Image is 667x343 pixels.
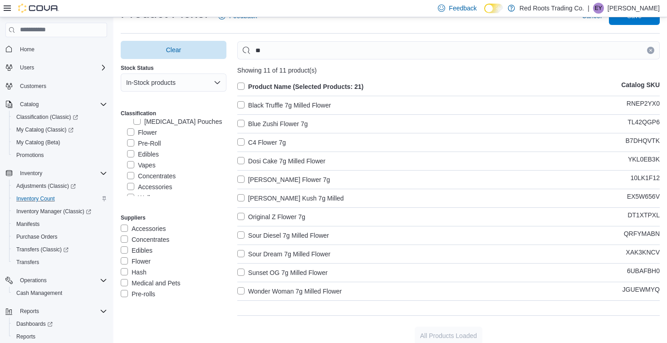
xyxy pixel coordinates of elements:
[20,46,34,53] span: Home
[16,81,50,92] a: Customers
[13,244,107,255] span: Transfers (Classic)
[13,318,56,329] a: Dashboards
[628,118,660,129] p: TL42QGP6
[127,160,156,171] label: Vapes
[9,111,111,123] a: Classification (Classic)
[121,41,226,59] button: Clear
[627,193,660,204] p: EX5W656V
[13,124,77,135] a: My Catalog (Classic)
[16,62,107,73] span: Users
[13,150,48,161] a: Promotions
[121,110,156,117] label: Classification
[121,256,151,267] label: Flower
[16,44,38,55] a: Home
[13,193,107,204] span: Inventory Count
[13,219,107,230] span: Manifests
[237,286,342,297] label: Wonder Woman 7g Milled Flower
[16,289,62,297] span: Cash Management
[13,137,107,148] span: My Catalog (Beta)
[133,116,222,127] label: [MEDICAL_DATA] Pouches
[13,318,107,329] span: Dashboards
[127,127,157,138] label: Flower
[626,137,660,148] p: B7DHQVTK
[13,181,107,191] span: Adjustments (Classic)
[595,3,602,14] span: EY
[2,98,111,111] button: Catalog
[647,47,654,54] button: Clear input
[13,206,107,217] span: Inventory Manager (Classic)
[121,267,147,278] label: Hash
[16,126,74,133] span: My Catalog (Classic)
[13,244,72,255] a: Transfers (Classic)
[13,231,61,242] a: Purchase Orders
[237,211,305,222] label: Original Z Flower 7g
[121,64,154,72] label: Stock Status
[20,101,39,108] span: Catalog
[237,81,363,92] label: Product Name (Selected Products: 21)
[20,308,39,315] span: Reports
[16,195,55,202] span: Inventory Count
[9,330,111,343] button: Reports
[121,245,152,256] label: Edibles
[16,44,107,55] span: Home
[520,3,584,14] p: Red Roots Trading Co.
[13,193,59,204] a: Inventory Count
[127,138,161,149] label: Pre-Roll
[20,277,47,284] span: Operations
[2,43,111,56] button: Home
[9,136,111,149] button: My Catalog (Beta)
[20,83,46,90] span: Customers
[127,192,164,203] label: Wellness
[420,331,477,340] span: All Products Loaded
[13,137,64,148] a: My Catalog (Beta)
[16,168,107,179] span: Inventory
[13,181,79,191] a: Adjustments (Classic)
[16,152,44,159] span: Promotions
[13,231,107,242] span: Purchase Orders
[9,318,111,330] a: Dashboards
[16,99,107,110] span: Catalog
[16,275,107,286] span: Operations
[16,220,39,228] span: Manifests
[13,219,43,230] a: Manifests
[449,4,476,13] span: Feedback
[9,256,111,269] button: Transfers
[9,149,111,162] button: Promotions
[237,249,330,260] label: Sour Dream 7g Milled Flower
[627,100,660,111] p: RNEP2YX0
[2,61,111,74] button: Users
[9,205,111,218] a: Inventory Manager (Classic)
[237,156,325,167] label: Dosi Cake 7g Milled Flower
[16,306,107,317] span: Reports
[166,45,181,54] span: Clear
[20,64,34,71] span: Users
[624,230,660,241] p: QRFYMABN
[2,274,111,287] button: Operations
[16,275,50,286] button: Operations
[237,137,286,148] label: C4 Flower 7g
[2,167,111,180] button: Inventory
[16,233,58,240] span: Purchase Orders
[16,139,60,146] span: My Catalog (Beta)
[623,286,660,297] p: JGUEWMYQ
[13,331,107,342] span: Reports
[13,112,82,122] a: Classification (Classic)
[237,100,331,111] label: Black Truffle 7g Milled Flower
[621,81,660,92] p: Catalog SKU
[627,267,660,278] p: 6UBAFBH0
[237,67,660,74] div: Showing 11 of 11 product(s)
[16,99,42,110] button: Catalog
[16,320,53,328] span: Dashboards
[121,234,169,245] label: Concentrates
[13,288,66,299] a: Cash Management
[121,223,166,234] label: Accessories
[121,214,146,221] label: Suppliers
[2,305,111,318] button: Reports
[16,182,76,190] span: Adjustments (Classic)
[16,208,91,215] span: Inventory Manager (Classic)
[608,3,660,14] p: [PERSON_NAME]
[2,79,111,93] button: Customers
[237,267,328,278] label: Sunset OG 7g Milled Flower
[18,4,59,13] img: Cova
[20,170,42,177] span: Inventory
